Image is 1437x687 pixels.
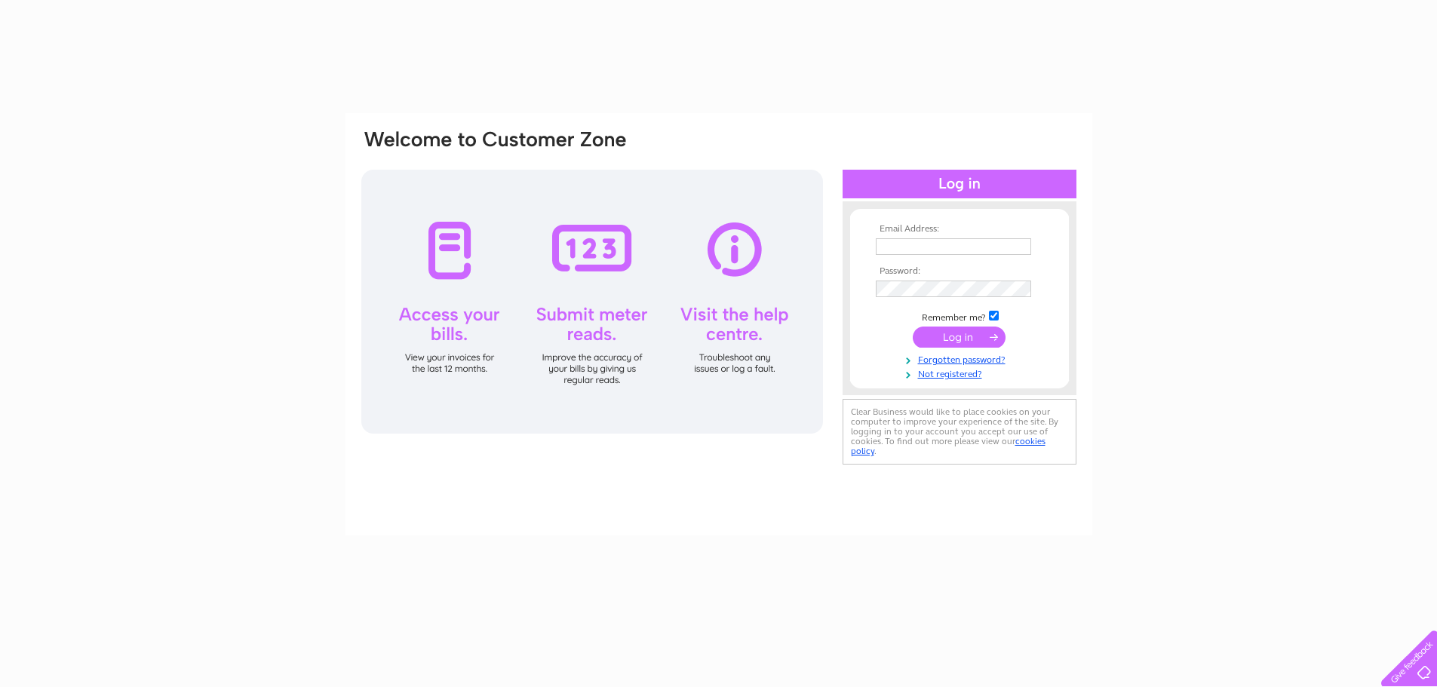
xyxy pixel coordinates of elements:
th: Password: [872,266,1047,277]
a: Not registered? [876,366,1047,380]
a: Forgotten password? [876,351,1047,366]
a: cookies policy [851,436,1046,456]
input: Submit [913,327,1006,348]
td: Remember me? [872,308,1047,324]
th: Email Address: [872,224,1047,235]
div: Clear Business would like to place cookies on your computer to improve your experience of the sit... [843,399,1076,465]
